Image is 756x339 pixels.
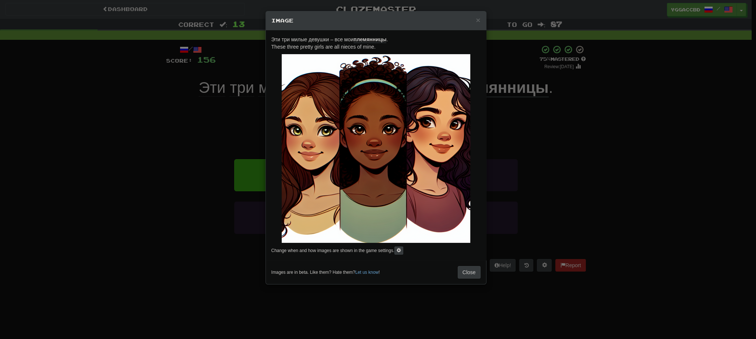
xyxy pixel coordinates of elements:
[271,248,394,253] small: Change when and how images are shown in the game settings.
[282,54,470,243] img: 45a47c91-0452-4ed7-8bb9-8bb963e9a4ba.small.png
[271,36,481,50] p: These three pretty girls are all nieces of mine.
[271,36,388,43] span: Эти три милые девушки – все мои .
[476,16,480,24] button: Close
[354,36,386,43] u: племянницы
[271,269,380,276] small: Images are in beta. Like them? Hate them? !
[476,16,480,24] span: ×
[458,266,481,279] button: Close
[355,270,379,275] a: Let us know
[271,17,481,24] h5: Image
